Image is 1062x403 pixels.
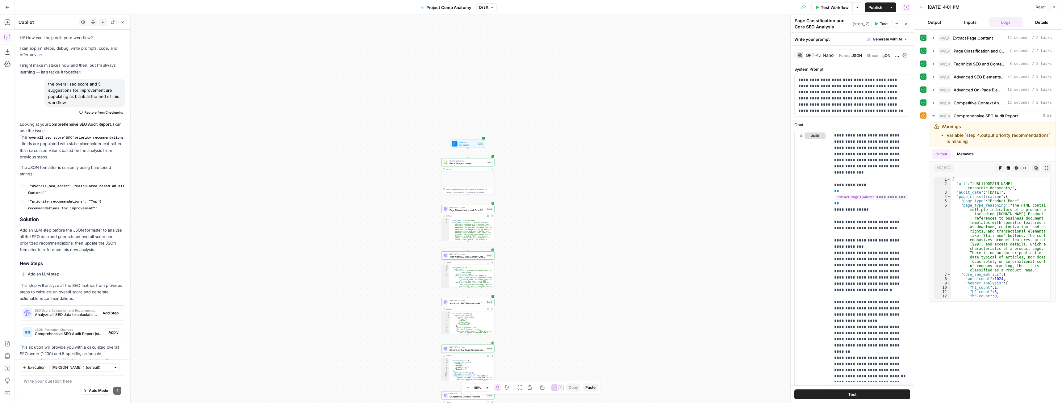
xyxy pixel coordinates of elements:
div: 1 [441,358,449,360]
button: 12 seconds / 2 tasks [929,33,1056,43]
span: Set Inputs [459,143,476,147]
span: Toggle code folding, rows 1 through 44 [447,358,449,360]
button: Inputs [954,17,987,27]
div: Step 6 [486,394,493,397]
span: Reset [1036,4,1046,10]
span: LLM · GPT-4.1 Nano [449,393,485,395]
span: step_4 [939,74,951,80]
span: | [836,52,839,58]
span: 12 seconds / 2 tasks [1007,35,1052,41]
div: 1 [441,265,449,267]
div: 12 [934,294,951,298]
span: Advanced SEO Elements and Competitive Analysis [449,302,485,305]
span: step_2 [939,48,951,54]
p: This solution will provide you with a calculated overall SEO score (1-100) and 5 specific, action... [20,344,125,370]
span: Toggle code folding, rows 1 through 308 [947,177,951,182]
div: 7 [441,322,450,324]
code: "overall_seo_score": "Calculated based on all factors" [28,184,125,195]
div: 4 [441,317,450,318]
div: 8 [441,370,449,372]
div: 5 [441,318,450,320]
div: 4 [441,363,449,365]
span: Test [880,21,888,27]
div: LLM · GPT-4.1 NanoAdvanced SEO Elements and Competitive AnalysisStep 4Output{ "advanced_elements"... [441,298,495,334]
span: Publish [868,4,882,10]
button: Execution [20,363,48,372]
button: Copy [566,384,580,392]
code: "priority_recommendations": "Top 5 recommendations for improvement" [28,200,102,210]
span: 0 ms [1043,113,1052,119]
button: Add Step [100,309,121,317]
strong: Add an LLM step [28,271,59,276]
div: 11 [934,290,951,294]
span: Extract Page Content [449,162,485,165]
span: Toggle code folding, rows 3 through 8 [447,361,449,363]
div: Step 5 [486,347,493,350]
div: 9 [441,372,449,373]
div: This output is too large & has been abbreviated for review. to view the full content. [446,188,493,194]
span: Generate with AI [873,36,902,42]
div: 5 [441,365,449,367]
span: Technical SEO and Content Quality Analysis [449,255,485,258]
span: Advanced On-Page Elements Analysis [954,87,1005,93]
button: 0 ms [929,111,1056,121]
div: 6 [441,367,449,368]
button: 24 seconds / 2 tasks [929,72,1056,82]
span: Toggle code folding, rows 2 through 42 [447,267,449,268]
button: Output [918,17,951,27]
span: Competitive Context Analysis [954,100,1005,106]
button: Apply [106,328,121,336]
span: Toggle code folding, rows 1 through 30 [447,218,449,220]
div: 4 [934,195,951,199]
div: Output [446,308,485,311]
button: user [805,132,826,139]
div: 10 [441,327,450,329]
div: Step 1 [487,161,493,164]
button: Logs [989,17,1023,27]
div: 3 [441,361,449,363]
span: Technical SEO and Content Quality Analysis [954,61,1007,67]
div: 8 [441,323,450,325]
div: Step 2 [486,208,493,211]
div: the overall seo score and 5 suggestions for improvement are populating as blank at the end of thi... [44,79,125,107]
span: ( step_2 ) [852,21,870,27]
span: Comprehensive SEO Audit Report (step_8) [35,331,103,337]
span: Apply [108,330,119,335]
div: 1 [934,177,951,182]
button: Auto Mode [81,387,111,395]
span: Project Comp Anatomy [426,4,471,10]
div: 4 [441,270,449,273]
span: Web Page Scrape [449,159,485,162]
button: Output [932,149,951,159]
button: Metadata [953,149,977,159]
span: Toggle code folding, rows 4 through 9 [448,317,449,318]
span: 24 seconds / 2 tasks [1007,74,1052,80]
span: Toggle code folding, rows 2 through 47 [448,313,449,315]
span: LLM · GPT-4.1 Nano [449,346,485,349]
div: 11 [441,375,449,385]
div: 10 [934,285,951,290]
span: Copy the output [452,191,465,193]
span: ON [885,53,890,58]
div: Web Page ScrapeExtract Page ContentStep 1OutputThis output is too large & has been abbreviated fo... [441,158,495,195]
div: Output [446,168,485,171]
div: 6 [441,320,450,322]
div: 2 [441,220,449,222]
div: 5 [934,199,951,203]
span: step_6 [939,100,951,106]
div: 9 [934,281,951,285]
span: Page Classification and Core SEO Analysis [449,208,485,212]
div: Output [446,261,485,264]
span: LLM · GPT-4.1 Nano [449,253,485,255]
div: LLM · GPT-4.1 NanoAdvanced On-Page Elements AnalysisStep 5Output{ "structured_data":{ "schema_typ... [441,345,495,381]
div: Step 4 [486,300,493,304]
span: Toggle code folding, rows 9 through 17 [947,281,951,285]
span: | [890,52,899,58]
button: Publish [865,2,886,12]
div: 12 [441,330,450,346]
button: 7 seconds / 4 tasks [929,46,1056,56]
span: Add Step [102,310,119,316]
